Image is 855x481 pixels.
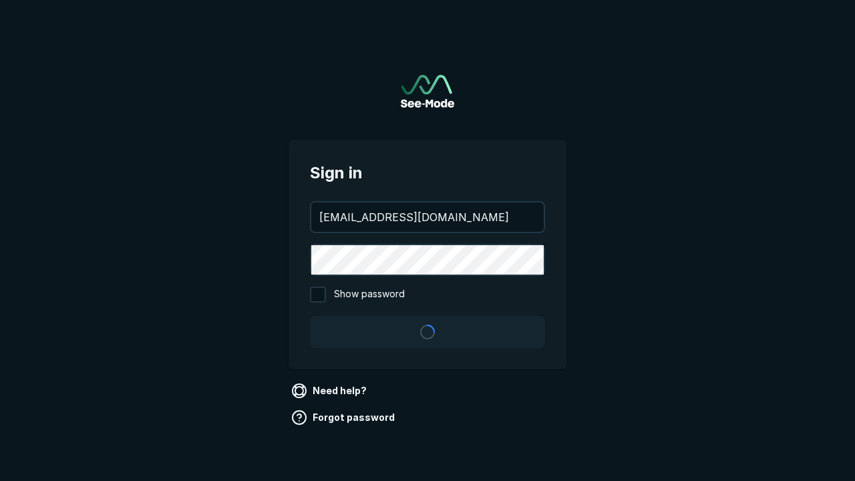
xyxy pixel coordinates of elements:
span: Sign in [310,161,545,185]
a: Need help? [289,380,372,402]
a: Go to sign in [401,75,454,108]
input: your@email.com [311,202,544,232]
a: Forgot password [289,407,400,428]
img: See-Mode Logo [401,75,454,108]
span: Show password [334,287,405,303]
